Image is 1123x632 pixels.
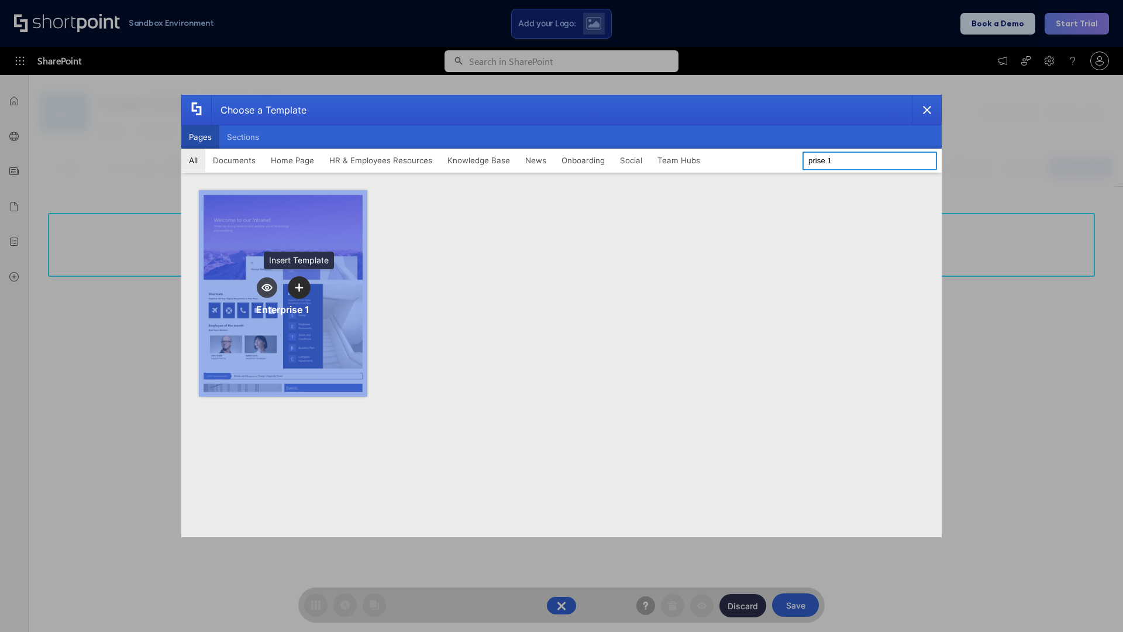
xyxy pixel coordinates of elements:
button: HR & Employees Resources [322,149,440,172]
button: Social [612,149,650,172]
button: Onboarding [554,149,612,172]
div: Enterprise 1 [256,304,309,315]
iframe: Chat Widget [912,496,1123,632]
button: Team Hubs [650,149,708,172]
div: template selector [181,95,942,537]
button: Home Page [263,149,322,172]
button: Knowledge Base [440,149,518,172]
button: Sections [219,125,267,149]
button: Pages [181,125,219,149]
button: News [518,149,554,172]
button: All [181,149,205,172]
div: Choose a Template [211,95,306,125]
input: Search [802,152,937,170]
button: Documents [205,149,263,172]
